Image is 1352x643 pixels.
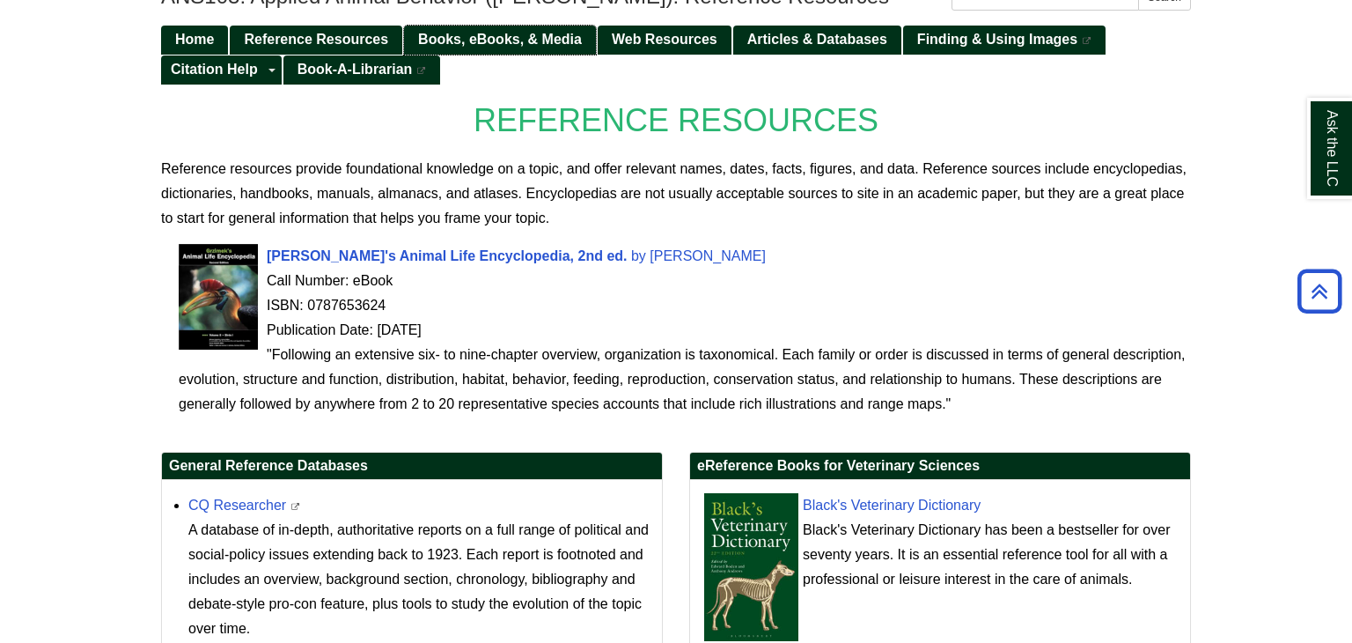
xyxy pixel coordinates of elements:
[747,32,887,47] span: Articles & Databases
[283,55,441,85] a: Book-A-Librarian
[179,318,1191,343] div: Publication Date: [DATE]
[903,26,1106,55] a: Finding & Using Images
[612,32,717,47] span: Web Resources
[733,26,901,55] a: Articles & Databases
[1082,37,1092,45] i: This link opens in a new window
[179,269,1191,293] div: Call Number: eBook
[175,32,214,47] span: Home
[474,102,878,138] span: REFERENCE RESOURCES
[179,343,1191,417] div: "Following an extensive six- to nine-chapter overview, organization is taxonomical. Each family o...
[171,62,258,77] span: Citation Help
[298,62,413,77] span: Book-A-Librarian
[161,24,1191,84] div: Guide Pages
[188,498,286,513] a: CQ Researcher
[631,248,646,263] span: by
[244,32,388,47] span: Reference Resources
[418,32,582,47] span: Books, eBooks, & Media
[267,248,628,263] span: [PERSON_NAME]'s Animal Life Encyclopedia, 2nd ed.
[690,453,1190,480] h2: eReference Books for Veterinary Sciences
[1291,279,1348,303] a: Back to Top
[188,518,653,641] p: A database of in-depth, authoritative reports on a full range of political and social-policy issu...
[161,55,263,85] a: Citation Help
[230,26,402,55] a: Reference Resources
[598,26,731,55] a: Web Resources
[162,453,662,480] h2: General Reference Databases
[803,498,981,513] a: Black's Veterinary Dictionary
[416,67,427,75] i: This link opens in a new window
[917,32,1077,47] span: Finding & Using Images
[179,293,1191,318] div: ISBN: 0787653624
[267,248,766,263] a: [PERSON_NAME]'s Animal Life Encyclopedia, 2nd ed. by [PERSON_NAME]
[290,503,301,511] i: This link opens in a new window
[161,157,1191,231] p: Reference resources provide foundational knowledge on a topic, and offer relevant names, dates, f...
[404,26,596,55] a: Books, eBooks, & Media
[650,248,766,263] span: [PERSON_NAME]
[716,518,1181,592] div: Black's Veterinary Dictionary has been a bestseller for over seventy years. It is an essential re...
[161,26,228,55] a: Home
